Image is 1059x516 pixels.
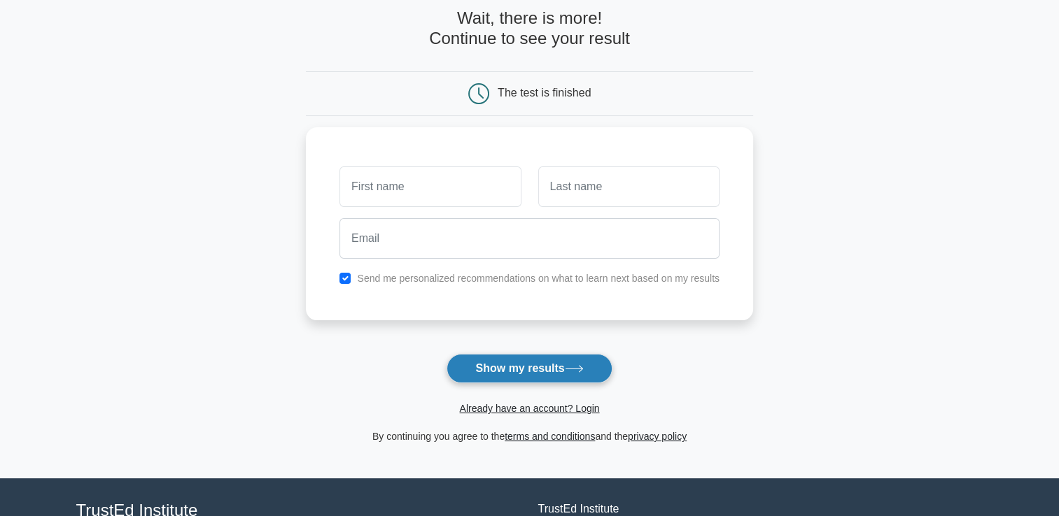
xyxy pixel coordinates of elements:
div: By continuing you agree to the and the [297,428,762,445]
input: Email [339,218,720,259]
a: Already have an account? Login [459,403,599,414]
a: terms and conditions [505,431,595,442]
input: First name [339,166,521,207]
label: Send me personalized recommendations on what to learn next based on my results [357,273,720,284]
h4: Wait, there is more! Continue to see your result [306,8,753,49]
button: Show my results [447,354,612,383]
input: Last name [538,166,720,207]
div: The test is finished [498,87,591,99]
a: privacy policy [628,431,687,442]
